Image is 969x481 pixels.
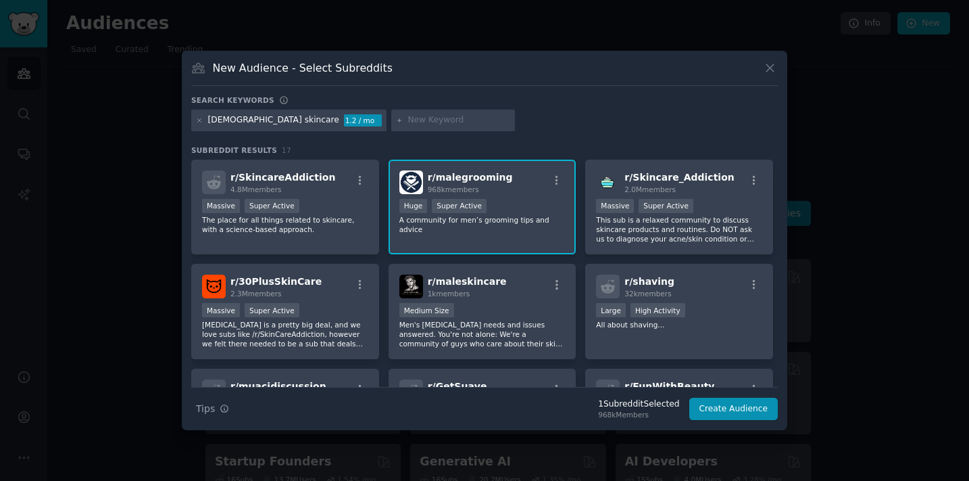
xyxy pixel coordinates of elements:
[399,303,454,317] div: Medium Size
[230,185,282,193] span: 4.8M members
[202,215,368,234] p: The place for all things related to skincare, with a science-based approach.
[202,199,240,213] div: Massive
[399,275,423,298] img: maleskincare
[596,303,626,317] div: Large
[630,303,685,317] div: High Activity
[596,215,762,244] p: This sub is a relaxed community to discuss skincare products and routines. Do NOT ask us to diagn...
[191,145,277,155] span: Subreddit Results
[624,185,676,193] span: 2.0M members
[428,185,479,193] span: 968k members
[596,320,762,329] p: All about shaving...
[428,172,513,183] span: r/ malegrooming
[191,95,274,105] h3: Search keywords
[344,114,382,127] div: 1.2 / mo
[624,381,714,392] span: r/ FunWithBeauty
[202,275,226,298] img: 30PlusSkinCare
[596,199,634,213] div: Massive
[399,199,428,213] div: Huge
[191,397,234,421] button: Tips
[202,320,368,348] p: [MEDICAL_DATA] is a pretty big deal, and we love subs like /r/SkinCareAddiction, however we felt ...
[598,410,679,419] div: 968k Members
[598,398,679,411] div: 1 Subreddit Selected
[282,146,291,154] span: 17
[245,303,299,317] div: Super Active
[428,381,487,392] span: r/ GetSuave
[596,170,620,194] img: Skincare_Addiction
[230,290,282,298] span: 2.3M members
[230,276,322,287] span: r/ 30PlusSkinCare
[624,290,671,298] span: 32k members
[624,276,674,287] span: r/ shaving
[399,320,566,348] p: Men's [MEDICAL_DATA] needs and issues answered. You're not alone: We're a community of guys who c...
[245,199,299,213] div: Super Active
[213,61,393,75] h3: New Audience - Select Subreddits
[399,170,423,194] img: malegrooming
[432,199,487,213] div: Super Active
[407,114,510,127] input: New Keyword
[230,381,326,392] span: r/ muacjdiscussion
[399,215,566,234] p: A community for men’s grooming tips and advice
[196,402,215,416] span: Tips
[428,290,470,298] span: 1k members
[639,199,693,213] div: Super Active
[624,172,734,183] span: r/ Skincare_Addiction
[202,303,240,317] div: Massive
[428,276,507,287] span: r/ maleskincare
[208,114,339,127] div: [DEMOGRAPHIC_DATA] skincare
[230,172,335,183] span: r/ SkincareAddiction
[689,398,778,421] button: Create Audience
